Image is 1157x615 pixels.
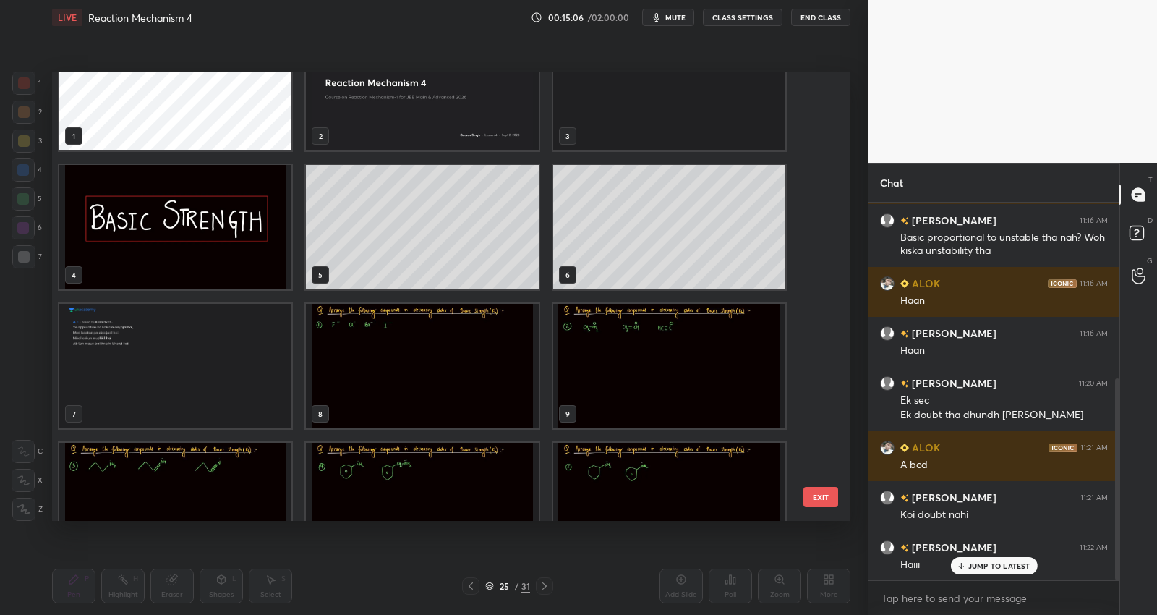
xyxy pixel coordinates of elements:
img: 8bde531fbe72457481133210b67649f5.jpg [880,441,895,455]
div: 7 [12,245,42,268]
img: default.png [880,491,895,505]
div: 11:16 AM [1080,279,1108,288]
h4: Reaction Mechanism 4 [88,11,192,25]
img: Learner_Badge_beginner_1_8b307cf2a0.svg [900,279,909,288]
p: D [1148,215,1153,226]
div: 6 [12,216,42,239]
div: 2 [12,101,42,124]
div: 11:21 AM [1080,444,1108,452]
div: 5 [12,187,42,211]
div: Ek sec [900,394,1108,408]
div: 4 [12,158,42,182]
div: grid [52,72,825,521]
button: mute [642,9,694,26]
div: 11:16 AM [1080,329,1108,338]
div: LIVE [52,9,82,26]
img: Learner_Badge_beginner_1_8b307cf2a0.svg [900,444,909,452]
div: 11:16 AM [1080,216,1108,225]
div: Z [12,498,43,521]
div: 11:22 AM [1080,543,1108,552]
img: default.png [880,213,895,228]
img: no-rating-badge.077c3623.svg [900,380,909,388]
div: 25 [497,582,511,590]
h6: [PERSON_NAME] [909,213,996,228]
img: iconic-dark.1390631f.png [1049,444,1077,452]
img: default.png [880,326,895,341]
img: Krishnakan-1756791688.7309623.jpg [59,304,291,428]
div: 11:20 AM [1079,379,1108,388]
img: 1756791425QC99JB.pdf [59,443,291,567]
div: Haan [900,294,1108,308]
p: JUMP TO LATEST [968,561,1030,570]
div: Haiii [900,558,1108,572]
h6: [PERSON_NAME] [909,490,996,505]
span: mute [665,12,686,22]
h6: ALOK [909,440,940,455]
p: Chat [868,164,915,202]
img: no-rating-badge.077c3623.svg [900,494,909,502]
p: G [1147,255,1153,266]
div: Ek doubt tha dhundh [PERSON_NAME] [900,408,1108,423]
div: X [12,469,43,492]
button: End Class [791,9,850,26]
img: no-rating-badge.077c3623.svg [900,330,909,338]
h6: [PERSON_NAME] [909,540,996,555]
img: d835a956-87be-11f0-859a-5663a911d5b1.jpg [306,26,538,150]
img: default.png [880,540,895,555]
button: EXIT [803,487,838,507]
img: no-rating-badge.077c3623.svg [900,544,909,552]
div: Haan [900,344,1108,358]
h6: [PERSON_NAME] [909,376,996,391]
div: A bcd [900,458,1108,472]
div: Basic proportional to unstable tha nah? Woh kiska unstability tha [900,231,1108,258]
img: 8bde531fbe72457481133210b67649f5.jpg [880,276,895,291]
div: 11:21 AM [1080,493,1108,502]
img: 1756791425QC99JB.pdf [306,443,538,567]
div: 1 [12,72,41,95]
img: default.png [880,376,895,391]
h6: [PERSON_NAME] [909,326,996,341]
div: 3 [12,130,42,153]
img: 1756791425QC99JB.pdf [553,443,785,567]
h6: ALOK [909,276,940,291]
img: no-rating-badge.077c3623.svg [900,217,909,225]
img: Krishnakan-1756791486.468252.jpg [553,26,785,150]
div: grid [868,203,1119,580]
p: T [1148,174,1153,185]
img: 1756791425QC99JB.pdf [553,304,785,428]
img: iconic-dark.1390631f.png [1048,279,1077,288]
img: 1756791425QC99JB.pdf [59,165,291,289]
button: CLASS SETTINGS [703,9,782,26]
div: 31 [521,580,530,593]
img: 1756791425QC99JB.pdf [306,304,538,428]
div: / [514,582,518,590]
div: Koi doubt nahi [900,508,1108,522]
div: C [12,440,43,463]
